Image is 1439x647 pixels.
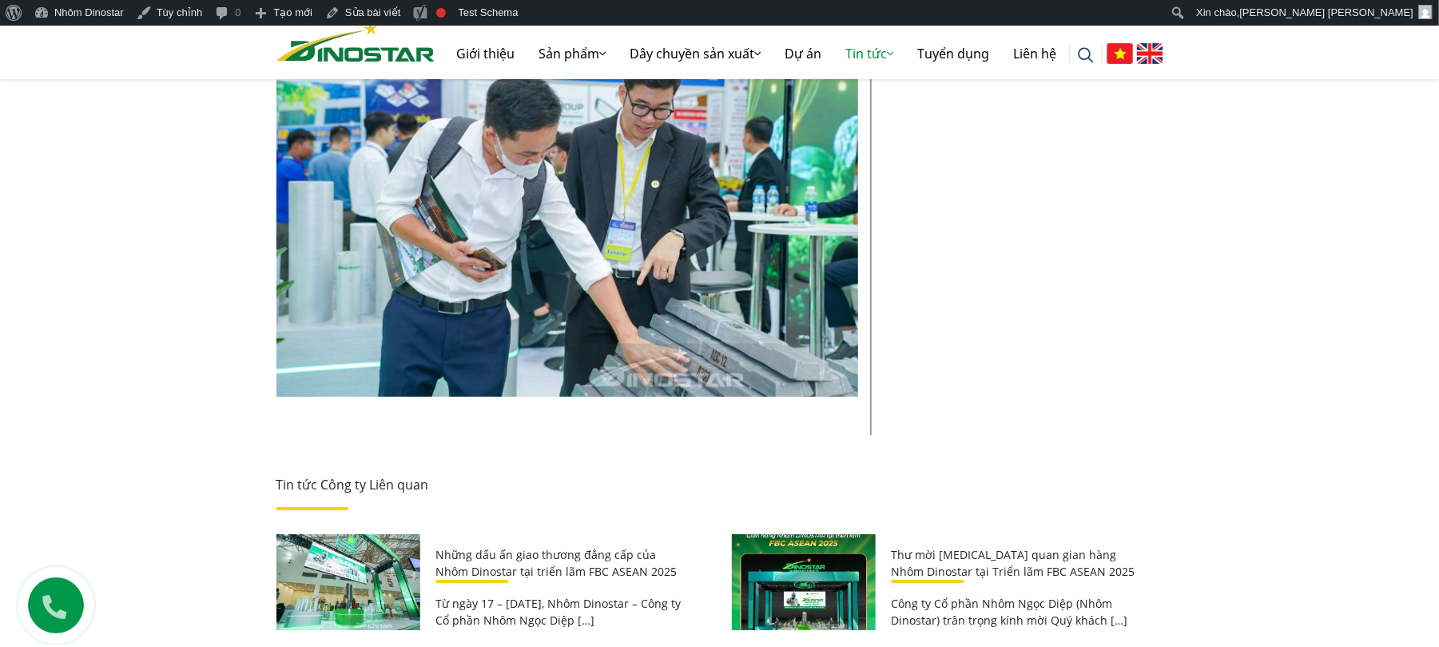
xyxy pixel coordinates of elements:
span: [PERSON_NAME] [PERSON_NAME] [1240,6,1413,18]
a: Thư mời [MEDICAL_DATA] quan gian hàng Nhôm Dinostar tại Triển lãm FBC ASEAN 2025 [892,547,1135,579]
a: Tin tức [834,28,906,79]
img: search [1078,47,1094,63]
img: English [1137,43,1163,64]
a: Những dấu ấn giao thương đẳng cấp của Nhôm Dinostar tại triển lãm FBC ASEAN 2025 [436,547,678,579]
a: Tuyển dụng [906,28,1002,79]
p: Công ty Cổ phần Nhôm Ngọc Diệp (Nhôm Dinostar) trân trọng kính mời Quý khách […] [892,595,1147,629]
img: Những dấu ấn giao thương đẳng cấp của Nhôm Dinostar tại triển lãm FBC ASEAN 2025 [276,534,420,631]
div: Cụm từ khóa trọng tâm chưa được đặt [436,8,446,18]
img: Nhôm Dinostar [276,22,435,62]
a: Dây chuyền sản xuất [618,28,773,79]
p: Tin tức Công ty Liên quan [276,475,1163,494]
img: Thư mời tham quan gian hàng Nhôm Dinostar tại Triển lãm FBC ASEAN 2025 [732,534,876,631]
a: Liên hệ [1002,28,1069,79]
a: Giới thiệu [445,28,527,79]
p: Từ ngày 17 – [DATE], Nhôm Dinostar – Công ty Cổ phần Nhôm Ngọc Diệp […] [436,595,692,629]
img: Tiếng Việt [1107,43,1133,64]
a: Dự án [773,28,834,79]
a: Sản phẩm [527,28,618,79]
